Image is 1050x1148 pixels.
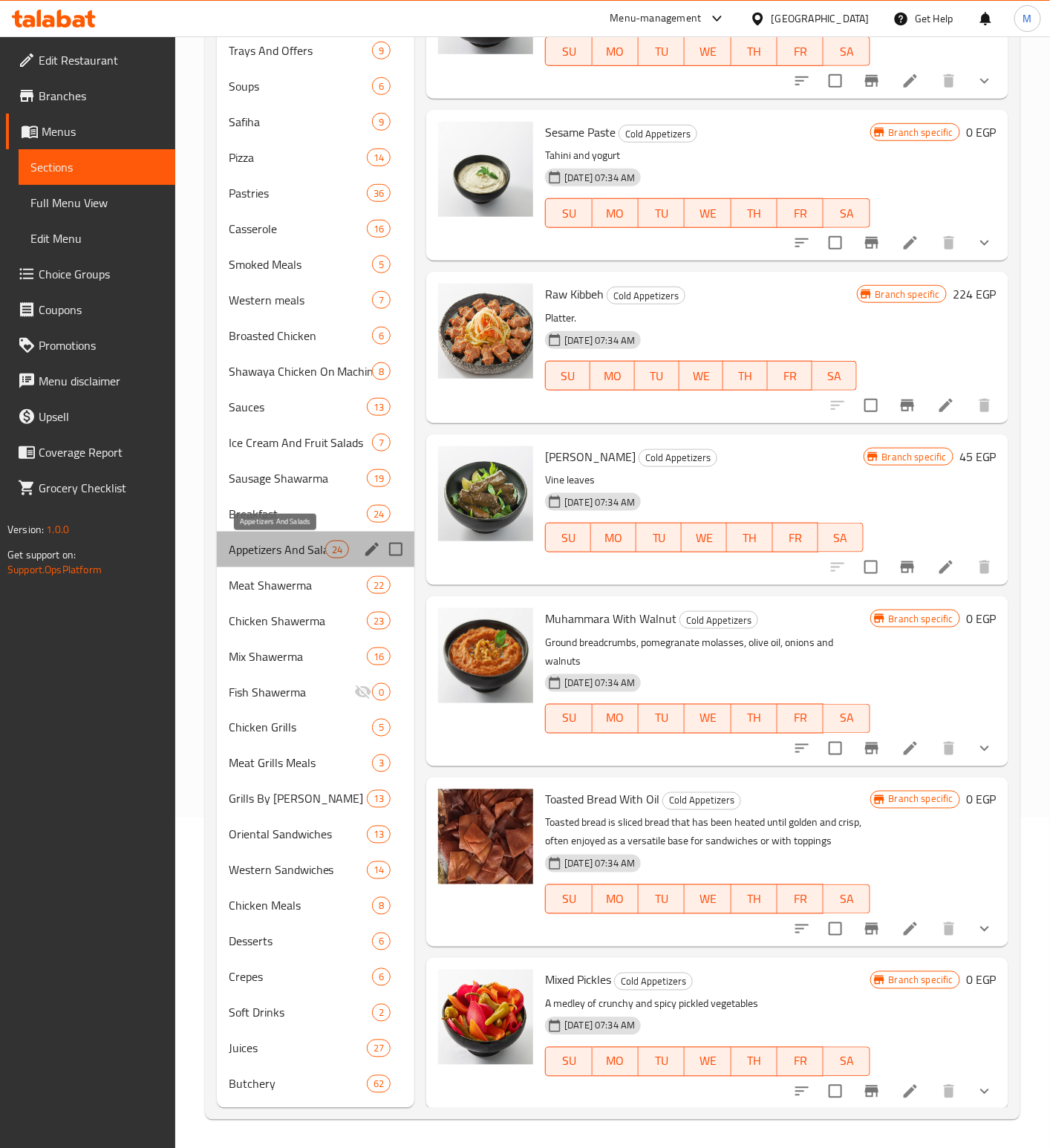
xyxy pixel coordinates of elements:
[854,225,890,261] button: Branch-specific-item
[901,72,919,90] a: Edit menu item
[229,897,372,915] div: Chicken Meals
[372,968,391,986] div: items
[372,933,391,950] div: items
[610,10,702,27] div: Menu-management
[229,505,367,523] span: Breakfast
[685,198,731,228] button: WE
[19,149,175,185] a: Sections
[937,558,955,576] a: Edit menu item
[373,329,390,343] span: 6
[42,123,163,140] span: Menus
[229,255,372,273] span: Smoked Meals
[39,479,163,497] span: Grocery Checklist
[373,79,390,94] span: 6
[6,434,175,470] a: Coverage Report
[688,527,721,549] span: WE
[737,41,772,62] span: TH
[373,757,390,771] span: 3
[229,149,367,166] span: Pizza
[229,220,367,238] div: Casserole
[438,284,533,379] img: Raw Kibbeh
[6,78,175,114] a: Branches
[229,434,372,451] span: Ice Cream And Fruit Salads
[854,911,890,947] button: Branch-specific-item
[217,140,415,175] div: Pizza14
[645,203,679,224] span: TU
[593,198,639,228] button: MO
[635,361,679,391] button: TU
[783,1051,818,1072] span: FR
[737,708,772,729] span: TH
[552,889,586,910] span: SU
[30,158,163,176] span: Sections
[545,1047,592,1077] button: SU
[372,362,391,380] div: items
[229,933,372,950] div: Desserts
[731,1047,777,1077] button: TH
[590,361,635,391] button: MO
[368,1042,390,1056] span: 27
[438,446,533,541] img: Yalanji Platter
[229,1040,367,1057] div: Juices
[368,578,390,593] span: 22
[733,527,766,549] span: TH
[901,740,919,757] a: Edit menu item
[599,41,633,62] span: MO
[217,104,415,140] div: Safiha9
[774,365,806,387] span: FR
[217,888,415,924] div: Chicken Meals8
[545,36,592,66] button: SU
[368,472,390,486] span: 19
[367,612,391,630] div: items
[552,365,584,387] span: SU
[373,899,390,913] span: 8
[731,704,777,734] button: TH
[39,372,163,390] span: Menu disclaimer
[229,113,372,131] span: Safiha
[777,884,824,914] button: FR
[39,265,163,283] span: Choice Groups
[599,708,633,729] span: MO
[829,41,864,62] span: SA
[217,318,415,353] div: Broasted Chicken6
[679,361,724,391] button: WE
[373,721,390,735] span: 5
[367,826,391,844] div: items
[783,203,818,224] span: FR
[685,1047,731,1077] button: WE
[39,408,163,425] span: Upsell
[217,924,415,959] div: Desserts6
[325,541,349,558] div: items
[217,639,415,674] div: Mix Shawerma16
[368,400,390,414] span: 13
[217,781,415,817] div: Grills By [PERSON_NAME]13
[217,211,415,247] div: Casserole16
[636,523,682,552] button: TU
[593,884,639,914] button: MO
[229,1075,367,1093] span: Butchery
[812,361,857,391] button: SA
[229,683,354,701] div: Fish Shawerma
[727,523,772,552] button: TH
[373,971,390,985] span: 6
[777,704,824,734] button: FR
[372,754,391,772] div: items
[217,959,415,995] div: Crepes6
[784,1074,820,1109] button: sort-choices
[217,425,415,460] div: Ice Cream And Fruit Salads7
[217,282,415,318] div: Western meals7
[937,397,955,414] a: Edit menu item
[784,225,820,261] button: sort-choices
[372,434,391,451] div: items
[691,41,725,62] span: WE
[599,889,633,910] span: MO
[829,708,864,729] span: SA
[229,648,367,665] div: Mix Shawerma
[372,1004,391,1022] div: items
[545,198,592,228] button: SU
[373,293,390,307] span: 7
[783,889,818,910] span: FR
[593,36,639,66] button: MO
